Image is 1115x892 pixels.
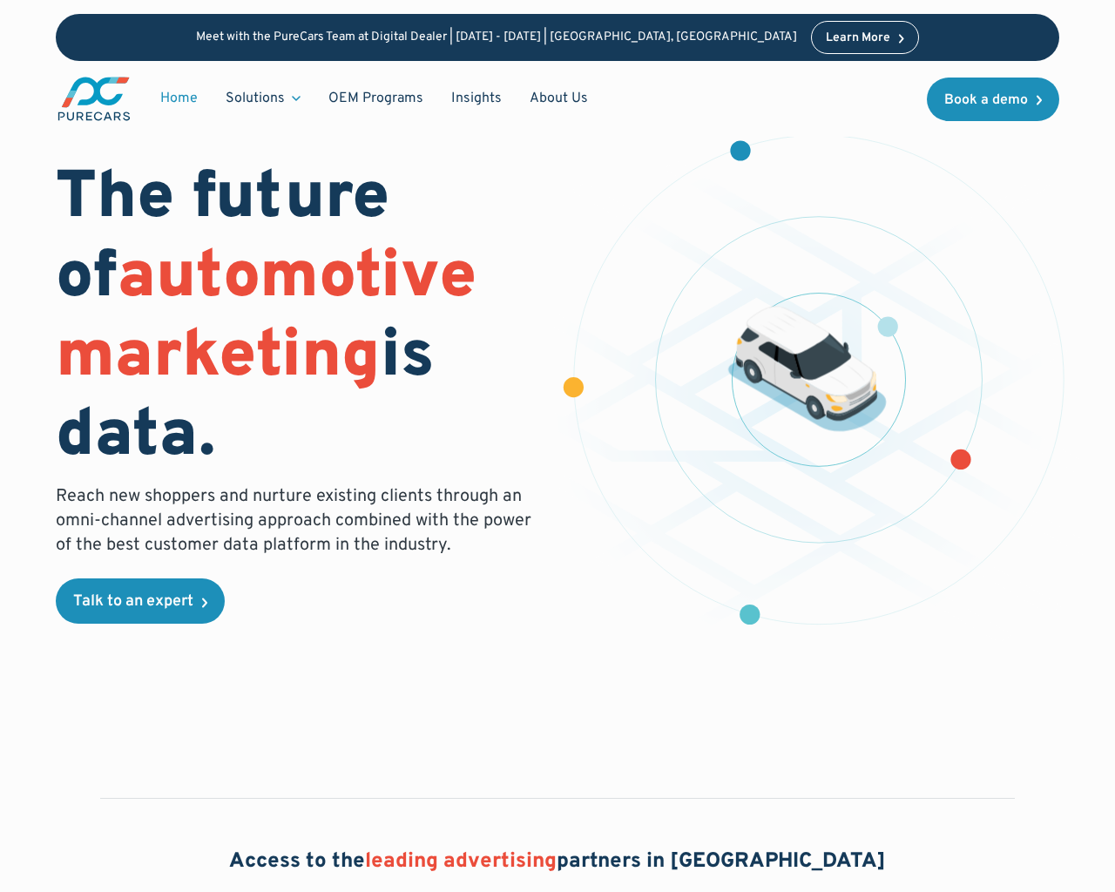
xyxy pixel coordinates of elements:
[56,578,225,624] a: Talk to an expert
[56,75,132,123] img: purecars logo
[56,237,476,400] span: automotive marketing
[944,93,1028,107] div: Book a demo
[437,82,516,115] a: Insights
[365,848,557,875] span: leading advertising
[811,21,919,54] a: Learn More
[73,594,193,610] div: Talk to an expert
[196,30,797,45] p: Meet with the PureCars Team at Digital Dealer | [DATE] - [DATE] | [GEOGRAPHIC_DATA], [GEOGRAPHIC_...
[56,75,132,123] a: main
[728,307,887,432] img: illustration of a vehicle
[146,82,212,115] a: Home
[56,160,537,478] h1: The future of is data.
[56,484,537,557] p: Reach new shoppers and nurture existing clients through an omni-channel advertising approach comb...
[927,78,1059,121] a: Book a demo
[226,89,285,108] div: Solutions
[314,82,437,115] a: OEM Programs
[229,848,886,877] h2: Access to the partners in [GEOGRAPHIC_DATA]
[826,32,890,44] div: Learn More
[212,82,314,115] div: Solutions
[516,82,602,115] a: About Us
